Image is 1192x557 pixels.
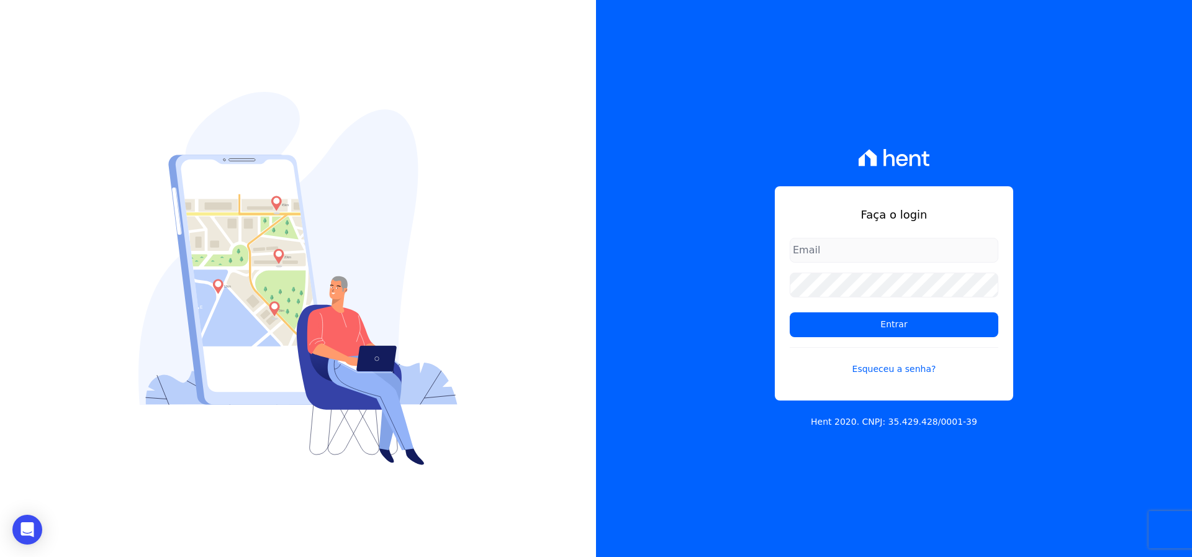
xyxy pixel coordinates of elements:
[811,415,977,428] p: Hent 2020. CNPJ: 35.429.428/0001-39
[790,347,998,376] a: Esqueceu a senha?
[790,312,998,337] input: Entrar
[790,206,998,223] h1: Faça o login
[12,515,42,545] div: Open Intercom Messenger
[138,92,458,465] img: Login
[790,238,998,263] input: Email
